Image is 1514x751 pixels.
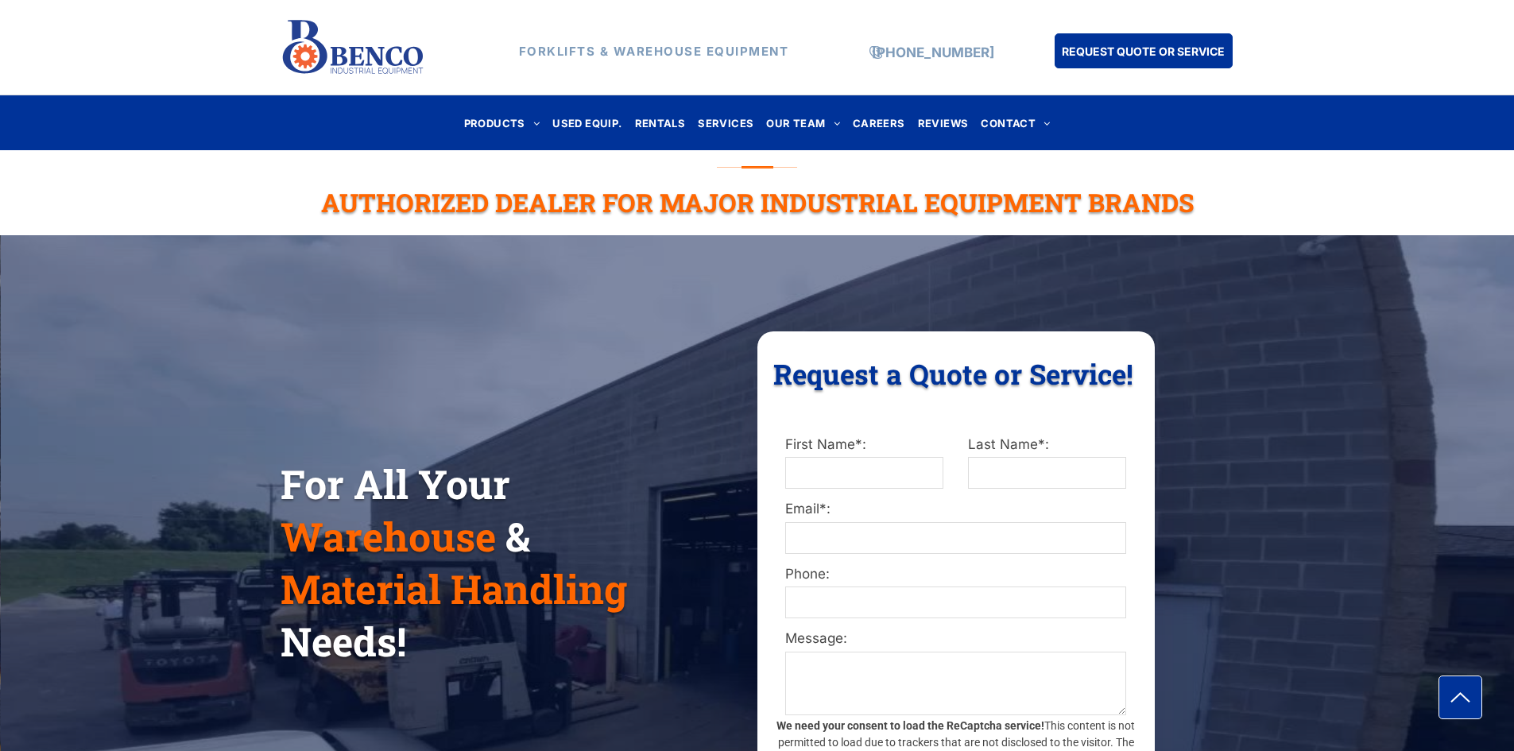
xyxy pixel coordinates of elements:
[458,112,547,134] a: PRODUCTS
[785,499,1125,520] label: Email*:
[281,615,406,668] span: Needs!
[773,355,1133,392] span: Request a Quote or Service!
[974,112,1056,134] a: CONTACT
[281,458,510,510] span: For All Your
[629,112,692,134] a: RENTALS
[1062,37,1225,66] span: REQUEST QUOTE OR SERVICE
[1055,33,1233,68] a: REQUEST QUOTE OR SERVICE
[785,629,1125,649] label: Message:
[846,112,912,134] a: CAREERS
[912,112,975,134] a: REVIEWS
[281,563,627,615] span: Material Handling
[519,44,789,59] strong: FORKLIFTS & WAREHOUSE EQUIPMENT
[546,112,628,134] a: USED EQUIP.
[776,719,1044,732] strong: We need your consent to load the ReCaptcha service!
[968,435,1125,455] label: Last Name*:
[505,510,530,563] span: &
[281,510,496,563] span: Warehouse
[691,112,760,134] a: SERVICES
[321,185,1194,219] span: Authorized Dealer For Major Industrial Equipment Brands
[785,564,1125,585] label: Phone:
[872,45,994,60] a: [PHONE_NUMBER]
[785,435,943,455] label: First Name*:
[760,112,846,134] a: OUR TEAM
